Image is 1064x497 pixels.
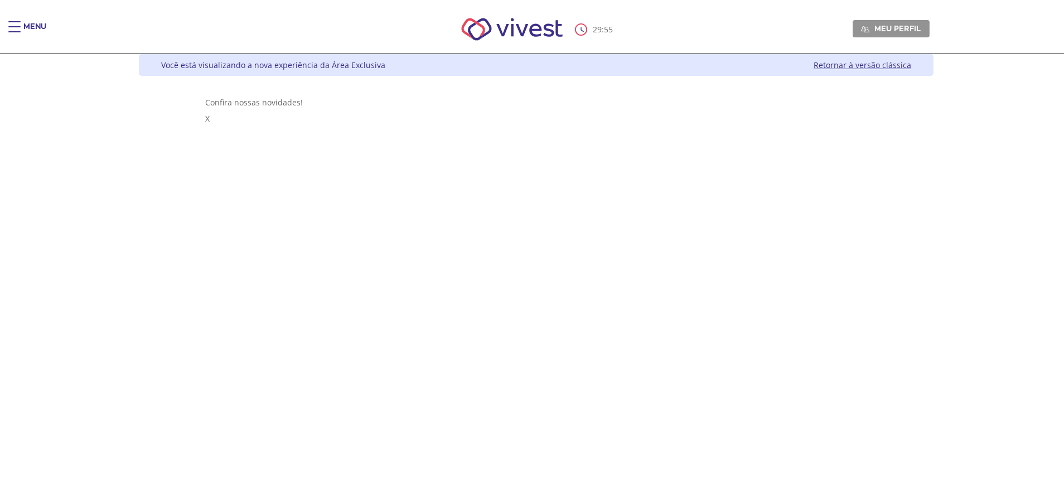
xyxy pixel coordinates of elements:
a: Retornar à versão clássica [814,60,911,70]
div: Você está visualizando a nova experiência da Área Exclusiva [161,60,385,70]
div: Confira nossas novidades! [205,97,868,108]
img: Meu perfil [861,25,869,33]
span: X [205,113,210,124]
span: Meu perfil [874,23,921,33]
span: 55 [604,24,613,35]
img: Vivest [449,6,575,53]
div: : [575,23,615,36]
a: Meu perfil [853,20,930,37]
span: 29 [593,24,602,35]
div: Menu [23,21,46,44]
div: Vivest [130,54,934,497]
